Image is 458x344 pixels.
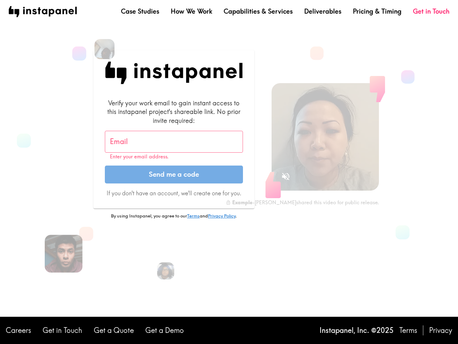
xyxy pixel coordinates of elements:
[105,189,243,197] p: If you don't have an account, we'll create one for you.
[278,169,293,184] button: Sound is off
[171,7,212,16] a: How We Work
[105,99,243,125] div: Verify your work email to gain instant access to this instapanel project's shareable link. No pri...
[187,213,200,219] a: Terms
[110,154,238,160] p: Enter your email address.
[45,235,83,273] img: Alfredo
[304,7,341,16] a: Deliverables
[224,7,293,16] a: Capabilities & Services
[208,213,235,219] a: Privacy Policy
[9,6,77,17] img: instapanel
[413,7,449,16] a: Get in Touch
[94,39,114,59] img: Jacqueline
[105,166,243,183] button: Send me a code
[226,199,379,206] div: - [PERSON_NAME] shared this video for public release.
[94,325,134,335] a: Get a Quote
[43,325,82,335] a: Get in Touch
[429,325,452,335] a: Privacy
[399,325,417,335] a: Terms
[93,213,254,219] p: By using Instapanel, you agree to our and .
[353,7,401,16] a: Pricing & Timing
[232,199,252,206] b: Example
[157,262,174,279] img: Cassandra
[145,325,184,335] a: Get a Demo
[320,325,394,335] p: Instapanel, Inc. © 2025
[121,7,159,16] a: Case Studies
[6,325,31,335] a: Careers
[105,62,243,84] img: Instapanel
